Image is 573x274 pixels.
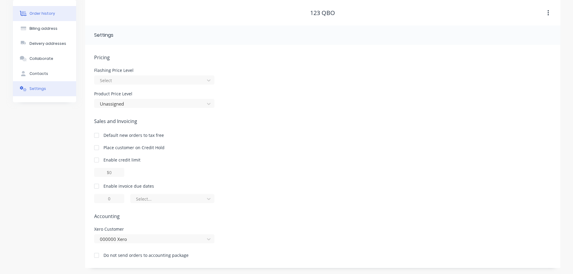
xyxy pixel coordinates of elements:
button: Delivery addresses [13,36,76,51]
input: $0 [94,168,124,177]
div: Collaborate [29,56,53,61]
button: Collaborate [13,51,76,66]
span: Pricing [94,54,551,61]
button: Billing address [13,21,76,36]
span: Sales and Invoicing [94,118,551,125]
div: Contacts [29,71,48,76]
div: Order history [29,11,55,16]
div: Place customer on Credit Hold [103,144,165,151]
span: Accounting [94,213,551,220]
div: Billing address [29,26,57,31]
div: Flashing Price Level [94,68,214,72]
div: Xero Customer [94,227,214,231]
div: Select... [136,196,201,202]
div: Settings [94,32,113,39]
input: 0 [94,194,124,203]
div: 123 QBO [310,9,335,17]
div: Enable credit limit [103,157,140,163]
button: Contacts [13,66,76,81]
button: Settings [13,81,76,96]
div: Default new orders to tax free [103,132,164,138]
div: Enable invoice due dates [103,183,154,189]
div: Do not send orders to accounting package [103,252,189,258]
div: Product Price Level [94,92,214,96]
button: Order history [13,6,76,21]
div: Delivery addresses [29,41,66,46]
div: Settings [29,86,46,91]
